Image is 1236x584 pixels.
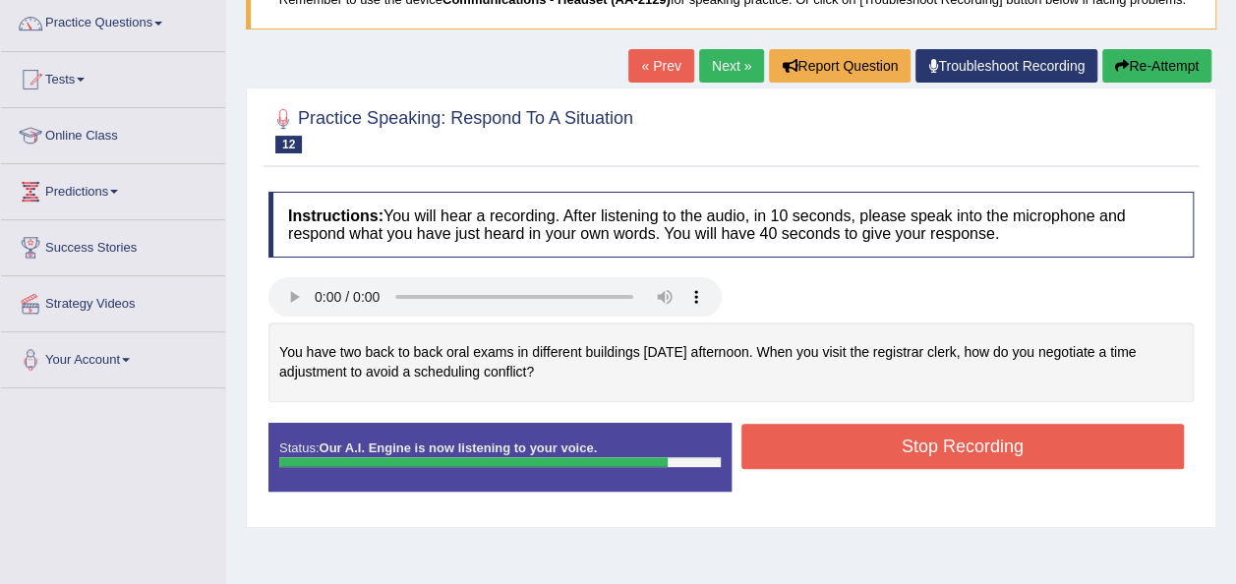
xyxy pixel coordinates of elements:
[1,164,225,213] a: Predictions
[268,192,1194,258] h4: You will hear a recording. After listening to the audio, in 10 seconds, please speak into the mic...
[288,207,383,224] b: Instructions:
[915,49,1097,83] a: Troubleshoot Recording
[628,49,693,83] a: « Prev
[268,322,1194,402] div: You have two back to back oral exams in different buildings [DATE] afternoon. When you visit the ...
[699,49,764,83] a: Next »
[1,332,225,381] a: Your Account
[769,49,911,83] button: Report Question
[1,108,225,157] a: Online Class
[1,276,225,325] a: Strategy Videos
[319,440,597,455] strong: Our A.I. Engine is now listening to your voice.
[275,136,302,153] span: 12
[1,52,225,101] a: Tests
[268,104,633,153] h2: Practice Speaking: Respond To A Situation
[1,220,225,269] a: Success Stories
[741,424,1185,469] button: Stop Recording
[1102,49,1211,83] button: Re-Attempt
[268,423,732,492] div: Status:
